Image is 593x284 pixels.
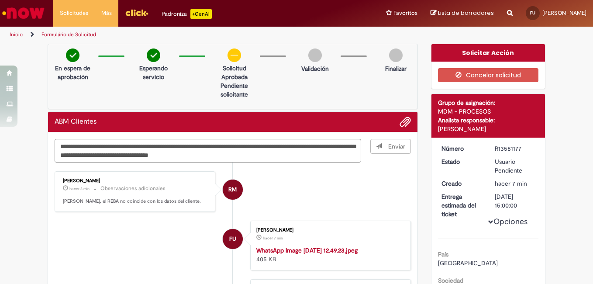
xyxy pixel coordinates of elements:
div: Francisco Ulloa [223,229,243,249]
a: Formulário de Solicitud [41,31,96,38]
span: RM [228,179,237,200]
img: img-circle-grey.png [308,48,322,62]
p: Pendiente solicitante [213,81,255,99]
span: hacer 7 min [263,236,283,241]
a: WhatsApp Image [DATE] 12.49.23.jpeg [256,246,358,254]
span: Lista de borradores [438,9,494,17]
div: [DATE] 15:00:00 [495,192,535,210]
a: Inicio [10,31,23,38]
span: FU [229,229,236,249]
p: Validación [301,64,329,73]
dt: Creado [435,179,489,188]
div: Analista responsable: [438,116,539,125]
dt: Estado [435,157,489,166]
time: 30/09/2025 12:11:39 [69,186,90,191]
div: [PERSON_NAME] [438,125,539,133]
div: [PERSON_NAME] [63,178,208,184]
div: Rodrigo Monzon [223,180,243,200]
dt: Número [435,144,489,153]
span: FU [530,10,535,16]
div: Grupo de asignación: [438,98,539,107]
img: img-circle-grey.png [389,48,403,62]
span: [PERSON_NAME] [542,9,586,17]
img: check-circle-green.png [147,48,160,62]
button: Cancelar solicitud [438,68,539,82]
div: MDM - PROCESOS [438,107,539,116]
div: R13581177 [495,144,535,153]
p: [PERSON_NAME], el REBA no coincide con los datos del cliente. [63,198,208,205]
p: Finalizar [385,64,407,73]
div: 405 KB [256,246,402,263]
p: +GenAi [190,9,212,19]
img: click_logo_yellow_360x200.png [125,6,148,19]
time: 30/09/2025 12:07:55 [495,180,527,187]
span: hacer 3 min [69,186,90,191]
p: En espera de aprobación [52,64,94,81]
a: Lista de borradores [431,9,494,17]
span: Favoritos [393,9,417,17]
div: Padroniza [162,9,212,19]
ul: Rutas de acceso a la página [7,27,389,43]
div: [PERSON_NAME] [256,228,402,233]
img: ServiceNow [1,4,46,22]
textarea: Escriba aquí su mensaje… [55,139,361,163]
span: Solicitudes [60,9,88,17]
span: Más [101,9,112,17]
dt: Entrega estimada del ticket [435,192,489,218]
img: circle-minus.png [228,48,241,62]
p: Esperando servicio [132,64,175,81]
p: Solicitud aprobada [213,64,255,81]
div: Solicitar Acción [431,44,545,62]
div: Usuario Pendiente [495,157,535,175]
span: hacer 7 min [495,180,527,187]
button: Agregar archivos adjuntos [400,116,411,128]
time: 30/09/2025 12:07:47 [263,236,283,241]
span: [GEOGRAPHIC_DATA] [438,259,498,267]
img: check-circle-green.png [66,48,79,62]
small: Observaciones adicionales [100,185,165,192]
b: País [438,250,448,258]
h2: ABM Clientes Historial de tickets [55,118,97,126]
div: 30/09/2025 12:07:55 [495,179,535,188]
